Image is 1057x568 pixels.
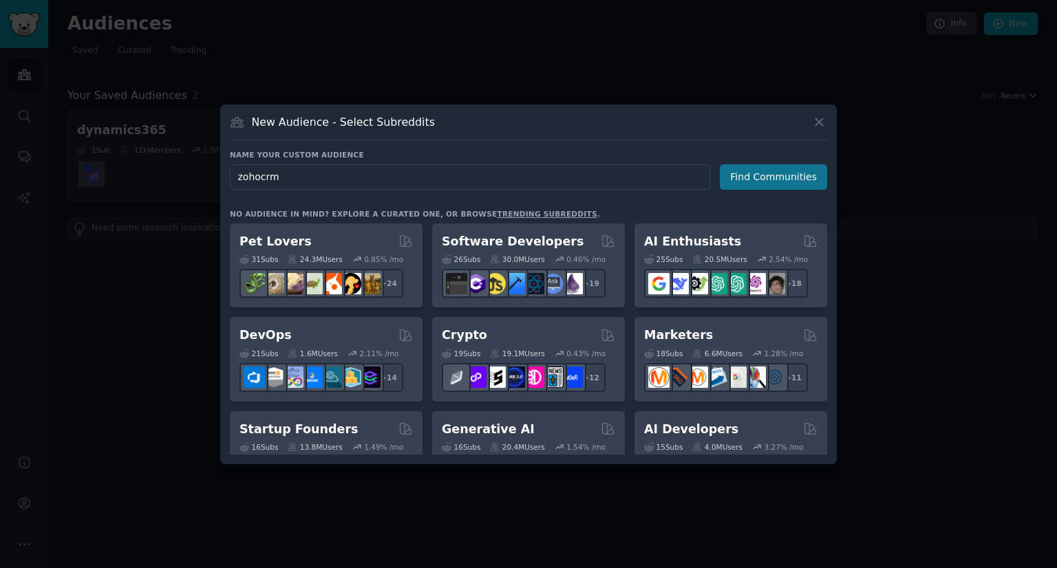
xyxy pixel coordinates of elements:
img: csharp [465,273,487,294]
img: chatgpt_prompts_ [725,273,747,294]
button: Find Communities [720,164,827,190]
div: + 14 [374,363,403,392]
h2: Generative AI [442,421,535,438]
h2: Crypto [442,327,487,344]
div: 16 Sub s [239,442,278,452]
img: web3 [504,367,525,388]
img: ethfinance [446,367,467,388]
img: iOSProgramming [504,273,525,294]
div: 19 Sub s [442,349,480,358]
h3: New Audience - Select Subreddits [252,115,435,129]
img: defi_ [562,367,583,388]
img: azuredevops [244,367,265,388]
div: 0.46 % /mo [566,254,606,264]
img: DeepSeek [668,273,689,294]
div: 2.11 % /mo [360,349,399,358]
img: PlatformEngineers [359,367,381,388]
div: No audience in mind? Explore a curated one, or browse . [230,209,600,219]
img: Emailmarketing [706,367,727,388]
div: 1.49 % /mo [364,442,403,452]
img: ethstaker [484,367,506,388]
img: learnjavascript [484,273,506,294]
img: reactnative [523,273,544,294]
div: + 19 [577,269,606,298]
div: + 18 [779,269,808,298]
img: OnlineMarketing [764,367,785,388]
img: CryptoNews [542,367,564,388]
h2: Marketers [644,327,713,344]
img: content_marketing [648,367,670,388]
div: 20.5M Users [692,254,747,264]
img: leopardgeckos [282,273,303,294]
div: 0.85 % /mo [364,254,403,264]
h3: Name your custom audience [230,150,827,160]
img: cockatiel [321,273,342,294]
img: turtle [301,273,323,294]
h2: AI Enthusiasts [644,233,741,250]
div: 6.6M Users [692,349,743,358]
h2: AI Developers [644,421,738,438]
img: DevOpsLinks [301,367,323,388]
img: aws_cdk [340,367,361,388]
div: 21 Sub s [239,349,278,358]
img: dogbreed [359,273,381,294]
img: ballpython [263,273,284,294]
div: 16 Sub s [442,442,480,452]
input: Pick a short name, like "Digital Marketers" or "Movie-Goers" [230,164,710,190]
h2: DevOps [239,327,292,344]
img: platformengineering [321,367,342,388]
div: 2.54 % /mo [769,254,808,264]
img: defiblockchain [523,367,544,388]
img: elixir [562,273,583,294]
div: 20.4M Users [490,442,544,452]
div: 30.0M Users [490,254,544,264]
div: 1.54 % /mo [566,442,606,452]
img: AWS_Certified_Experts [263,367,284,388]
img: chatgpt_promptDesign [706,273,727,294]
img: PetAdvice [340,273,361,294]
h2: Pet Lovers [239,233,312,250]
div: 1.28 % /mo [765,349,804,358]
div: 25 Sub s [644,254,683,264]
a: trending subreddits [497,210,597,218]
div: 31 Sub s [239,254,278,264]
h2: Software Developers [442,233,584,250]
div: 0.43 % /mo [566,349,606,358]
img: GoogleGeminiAI [648,273,670,294]
div: 13.8M Users [288,442,342,452]
div: 19.1M Users [490,349,544,358]
img: software [446,273,467,294]
img: ArtificalIntelligence [764,273,785,294]
div: 4.0M Users [692,442,743,452]
div: 26 Sub s [442,254,480,264]
img: herpetology [244,273,265,294]
div: 3.27 % /mo [765,442,804,452]
img: AskMarketing [687,367,708,388]
img: Docker_DevOps [282,367,303,388]
div: + 11 [779,363,808,392]
h2: Startup Founders [239,421,358,438]
div: 15 Sub s [644,442,683,452]
div: 24.3M Users [288,254,342,264]
div: + 24 [374,269,403,298]
div: 1.6M Users [288,349,338,358]
img: MarketingResearch [745,367,766,388]
img: AItoolsCatalog [687,273,708,294]
div: + 12 [577,363,606,392]
div: 18 Sub s [644,349,683,358]
img: AskComputerScience [542,273,564,294]
img: googleads [725,367,747,388]
img: bigseo [668,367,689,388]
img: 0xPolygon [465,367,487,388]
img: OpenAIDev [745,273,766,294]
